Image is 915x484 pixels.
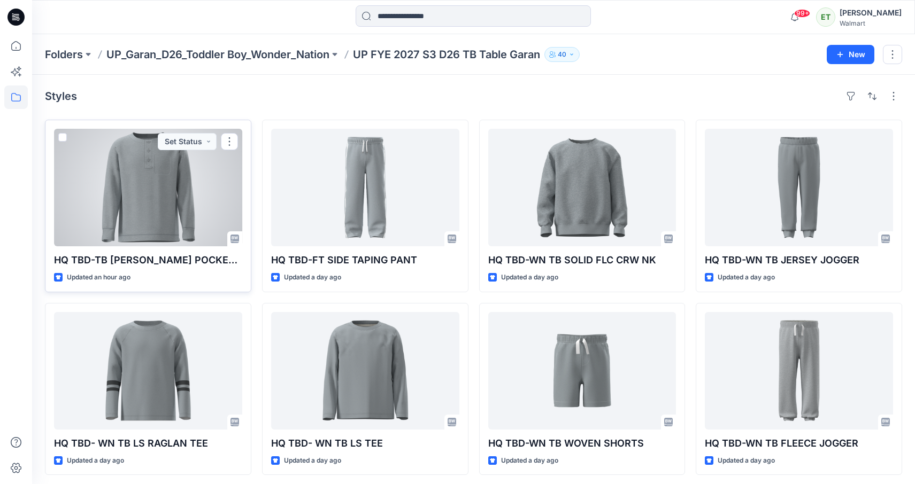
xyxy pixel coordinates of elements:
a: HQ TBD-WN TB JERSEY JOGGER [705,129,893,246]
a: HQ TBD-FT SIDE TAPING PANT [271,129,459,246]
button: New [827,45,874,64]
div: Walmart [840,19,902,27]
h4: Styles [45,90,77,103]
p: HQ TBD-WN TB WOVEN SHORTS [488,436,676,451]
p: Updated a day ago [718,455,775,466]
p: Updated a day ago [501,455,558,466]
p: HQ TBD-FT SIDE TAPING PANT [271,253,459,268]
a: HQ TBD-WN TB WOVEN SHORTS [488,312,676,430]
p: UP FYE 2027 S3 D26 TB Table Garan [353,47,540,62]
div: [PERSON_NAME] [840,6,902,19]
p: 40 [558,49,566,60]
p: HQ TBD-WN TB JERSEY JOGGER [705,253,893,268]
p: Updated a day ago [67,455,124,466]
a: HQ TBD-WN TB FLEECE JOGGER [705,312,893,430]
p: HQ TBD-TB [PERSON_NAME] POCKET TEE [54,253,242,268]
a: HQ TBD- WN TB LS TEE [271,312,459,430]
span: 99+ [794,9,810,18]
p: HQ TBD- WN TB LS RAGLAN TEE [54,436,242,451]
p: Updated a day ago [501,272,558,283]
a: HQ TBD- WN TB LS RAGLAN TEE [54,312,242,430]
p: HQ TBD-WN TB FLEECE JOGGER [705,436,893,451]
a: UP_Garan_D26_Toddler Boy_Wonder_Nation [106,47,329,62]
p: Updated an hour ago [67,272,130,283]
p: Updated a day ago [284,272,341,283]
p: HQ TBD- WN TB LS TEE [271,436,459,451]
button: 40 [544,47,580,62]
p: Updated a day ago [718,272,775,283]
p: HQ TBD-WN TB SOLID FLC CRW NK [488,253,676,268]
div: ET [816,7,835,27]
a: HQ TBD-WN TB SOLID FLC CRW NK [488,129,676,246]
a: HQ TBD-TB LS HENLEY POCKET TEE [54,129,242,246]
a: Folders [45,47,83,62]
p: Updated a day ago [284,455,341,466]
